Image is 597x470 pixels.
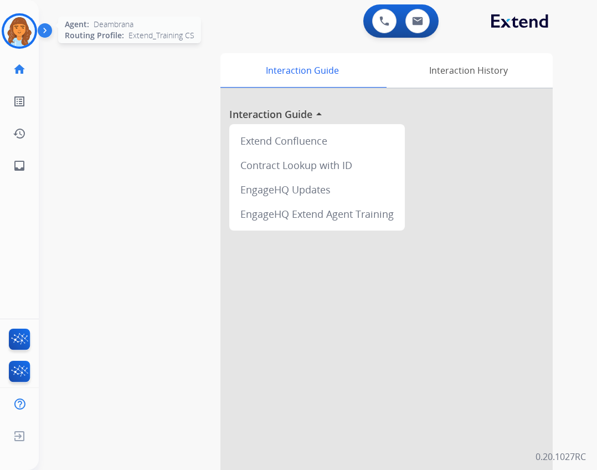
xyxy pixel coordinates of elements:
[13,159,26,172] mat-icon: inbox
[65,19,89,30] span: Agent:
[13,127,26,140] mat-icon: history
[234,202,400,226] div: EngageHQ Extend Agent Training
[234,129,400,153] div: Extend Confluence
[4,16,35,47] img: avatar
[536,450,586,463] p: 0.20.1027RC
[384,53,553,88] div: Interaction History
[234,177,400,202] div: EngageHQ Updates
[234,153,400,177] div: Contract Lookup with ID
[65,30,124,41] span: Routing Profile:
[13,95,26,108] mat-icon: list_alt
[220,53,384,88] div: Interaction Guide
[13,63,26,76] mat-icon: home
[94,19,133,30] span: Deambrana
[128,30,194,41] span: Extend_Training CS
